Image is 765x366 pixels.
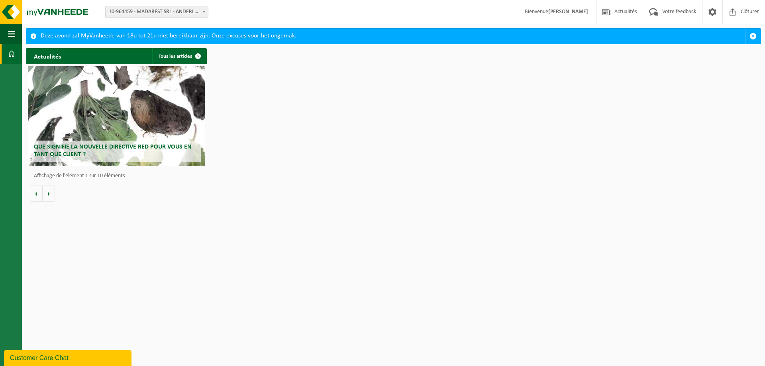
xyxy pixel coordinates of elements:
[43,186,55,202] button: Volgende
[548,9,588,15] strong: [PERSON_NAME]
[34,144,192,158] span: Que signifie la nouvelle directive RED pour vous en tant que client ?
[105,6,208,18] span: 10-964459 - MADAREST SRL - ANDERLUES
[30,186,43,202] button: Vorige
[28,66,205,166] a: Que signifie la nouvelle directive RED pour vous en tant que client ?
[26,48,69,64] h2: Actualités
[106,6,208,18] span: 10-964459 - MADAREST SRL - ANDERLUES
[4,348,133,366] iframe: chat widget
[41,29,745,44] div: Deze avond zal MyVanheede van 18u tot 21u niet bereikbaar zijn. Onze excuses voor het ongemak.
[34,173,203,179] p: Affichage de l'élément 1 sur 10 éléments
[152,48,206,64] a: Tous les articles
